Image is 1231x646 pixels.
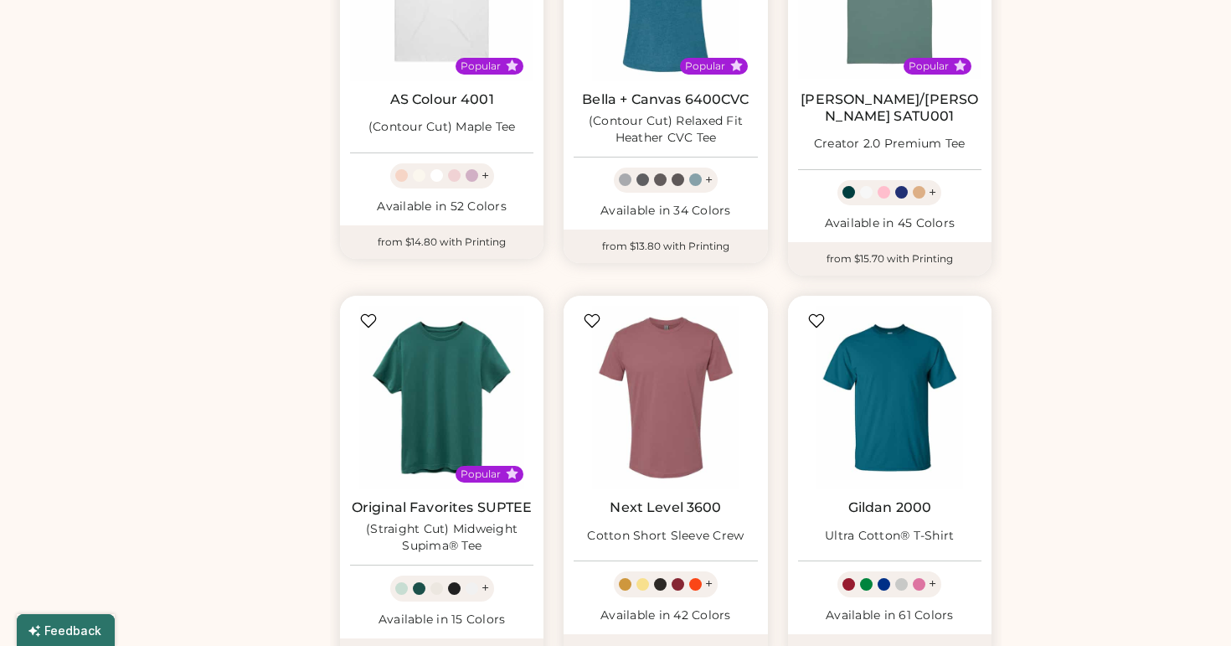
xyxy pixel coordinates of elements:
div: + [929,183,936,202]
div: (Contour Cut) Maple Tee [368,119,516,136]
img: Next Level 3600 Cotton Short Sleeve Crew [574,306,757,489]
div: Popular [909,59,949,73]
button: Popular Style [506,59,518,72]
a: Bella + Canvas 6400CVC [582,91,749,108]
div: Cotton Short Sleeve Crew [587,528,744,545]
button: Popular Style [954,59,966,72]
div: (Contour Cut) Relaxed Fit Heather CVC Tee [574,113,757,147]
div: Popular [461,59,501,73]
div: + [929,575,936,593]
a: Original Favorites SUPTEE [352,499,533,516]
div: Available in 42 Colors [574,607,757,624]
div: Available in 15 Colors [350,612,533,628]
div: Popular [461,468,501,481]
div: Available in 45 Colors [798,215,981,232]
div: + [482,579,489,597]
div: + [705,171,713,189]
button: Popular Style [506,468,518,480]
div: from $14.80 with Printing [340,225,543,259]
div: Popular [685,59,725,73]
img: Original Favorites SUPTEE (Straight Cut) Midweight Supima® Tee [350,306,533,489]
div: (Straight Cut) Midweight Supima® Tee [350,521,533,555]
div: from $15.70 with Printing [788,242,991,276]
div: + [705,575,713,593]
img: Gildan 2000 Ultra Cotton® T-Shirt [798,306,981,489]
div: Available in 61 Colors [798,607,981,624]
div: Available in 34 Colors [574,203,757,220]
a: [PERSON_NAME]/[PERSON_NAME] SATU001 [798,91,981,125]
a: Gildan 2000 [848,499,932,516]
div: + [482,167,489,185]
iframe: Front Chat [1151,571,1223,643]
a: Next Level 3600 [610,499,721,516]
a: AS Colour 4001 [390,91,494,108]
div: Available in 52 Colors [350,199,533,215]
div: from $13.80 with Printing [564,230,767,263]
div: Ultra Cotton® T-Shirt [825,528,954,545]
button: Popular Style [730,59,743,72]
div: Creator 2.0 Premium Tee [814,136,966,152]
